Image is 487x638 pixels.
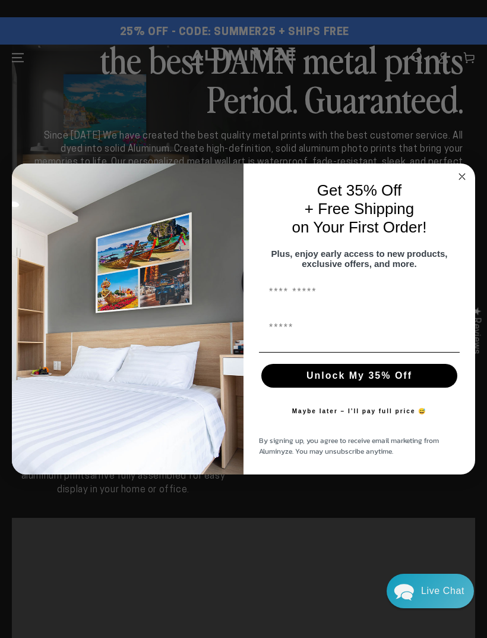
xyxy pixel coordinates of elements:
span: Get 35% Off [317,181,402,199]
span: By signing up, you agree to receive email marketing from Aluminyze. You may unsubscribe anytime. [259,435,439,457]
img: 728e4f65-7e6c-44e2-b7d1-0292a396982f.jpeg [12,164,243,475]
button: Close dialog [455,169,469,184]
span: Plus, enjoy early access to new products, exclusive offers, and more. [271,249,448,269]
span: + Free Shipping [305,200,414,218]
button: Maybe later – I’ll pay full price 😅 [286,400,433,423]
button: Unlock My 35% Off [261,364,457,388]
div: Contact Us Directly [421,574,464,608]
div: Chat widget toggle [387,574,474,608]
span: on Your First Order! [292,218,427,236]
